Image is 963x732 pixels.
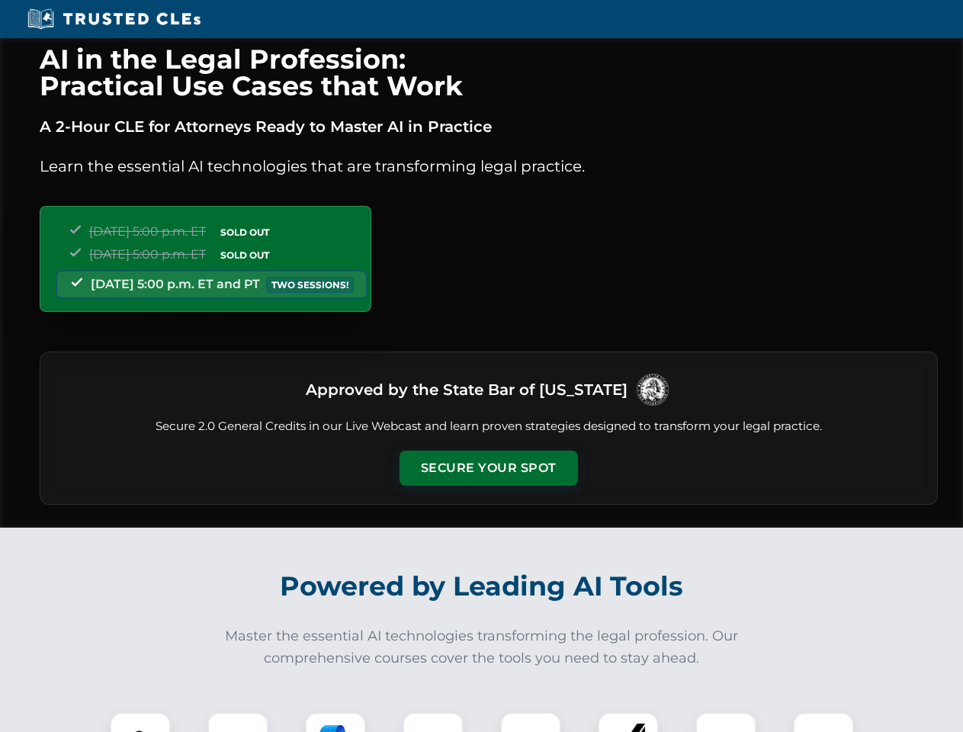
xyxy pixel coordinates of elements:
span: [DATE] 5:00 p.m. ET [89,247,206,262]
p: Secure 2.0 General Credits in our Live Webcast and learn proven strategies designed to transform ... [59,418,919,435]
p: A 2-Hour CLE for Attorneys Ready to Master AI in Practice [40,114,938,139]
h3: Approved by the State Bar of [US_STATE] [306,376,628,403]
h1: AI in the Legal Profession: Practical Use Cases that Work [40,46,938,99]
h2: Powered by Leading AI Tools [59,560,904,613]
span: SOLD OUT [215,247,274,263]
p: Master the essential AI technologies transforming the legal profession. Our comprehensive courses... [215,625,749,669]
img: Logo [634,371,672,409]
span: SOLD OUT [215,224,274,240]
p: Learn the essential AI technologies that are transforming legal practice. [40,154,938,178]
button: Secure Your Spot [400,451,578,486]
span: [DATE] 5:00 p.m. ET [89,224,206,239]
img: Trusted CLEs [23,8,205,30]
